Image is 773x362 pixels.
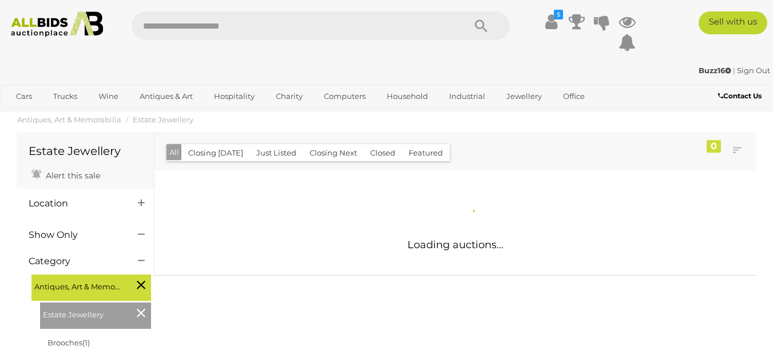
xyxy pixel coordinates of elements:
button: All [167,144,182,161]
button: Search [453,11,510,40]
h4: Location [29,198,121,209]
a: [GEOGRAPHIC_DATA] [53,106,149,125]
h1: Estate Jewellery [29,145,142,157]
a: Jewellery [499,87,549,106]
a: Household [379,87,435,106]
a: Trucks [46,87,85,106]
img: Allbids.com.au [6,11,109,37]
a: Alert this sale [29,166,103,183]
a: Antiques, Art & Memorabilia [17,115,121,124]
span: Loading auctions... [407,238,504,251]
span: (1) [82,338,90,347]
a: Brooches(1) [47,338,90,347]
a: Estate Jewellery [133,115,193,124]
span: Antiques, Art & Memorabilia [34,277,120,293]
a: Charity [268,87,310,106]
button: Closed [363,144,402,162]
button: Featured [402,144,450,162]
strong: Buzz16 [699,66,731,75]
h4: Show Only [29,230,121,240]
button: Closing [DATE] [181,144,250,162]
span: Estate Jewellery [43,305,129,321]
a: Computers [316,87,373,106]
div: 0 [707,140,721,153]
a: Cars [9,87,39,106]
b: Contact Us [718,92,762,100]
a: Sports [9,106,47,125]
a: Industrial [442,87,493,106]
a: Buzz16 [699,66,733,75]
i: $ [554,10,563,19]
a: Office [556,87,592,106]
h4: Category [29,256,121,266]
a: $ [543,11,560,32]
button: Closing Next [303,144,364,162]
a: Contact Us [718,90,764,102]
a: Wine [91,87,126,106]
a: Hospitality [207,87,262,106]
span: Alert this sale [43,170,100,181]
a: Antiques & Art [132,87,200,106]
a: Sign Out [737,66,770,75]
a: Sell with us [699,11,767,34]
span: | [733,66,735,75]
button: Just Listed [249,144,303,162]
